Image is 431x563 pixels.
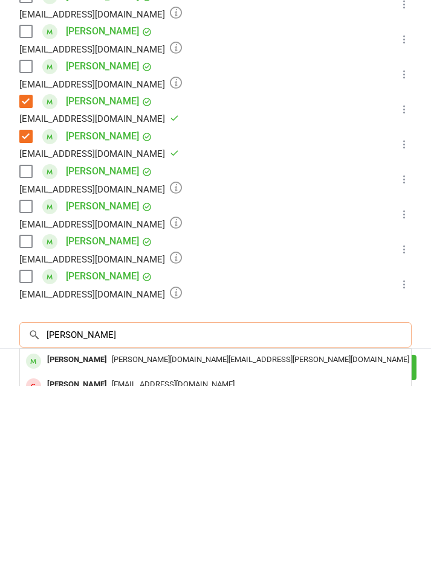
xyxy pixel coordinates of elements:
[19,463,182,479] div: [EMAIL_ADDRESS][DOMAIN_NAME]
[66,304,139,323] a: [PERSON_NAME]
[112,532,409,541] span: [PERSON_NAME][DOMAIN_NAME][EMAIL_ADDRESS][PERSON_NAME][DOMAIN_NAME]
[42,528,112,546] div: [PERSON_NAME]
[66,444,139,463] a: [PERSON_NAME]
[66,129,139,148] a: [PERSON_NAME]
[66,94,139,113] a: [PERSON_NAME]
[19,113,182,129] div: [EMAIL_ADDRESS][DOMAIN_NAME]
[66,374,139,393] a: [PERSON_NAME]
[66,59,139,78] a: [PERSON_NAME]
[66,339,139,358] a: [PERSON_NAME]
[66,409,139,428] a: [PERSON_NAME]
[19,183,182,199] div: [EMAIL_ADDRESS][DOMAIN_NAME]
[66,269,139,288] a: [PERSON_NAME]
[19,499,412,524] input: Search to add attendees
[19,323,179,339] div: [EMAIL_ADDRESS][DOMAIN_NAME]
[19,253,182,269] div: [EMAIL_ADDRESS][DOMAIN_NAME]
[19,288,179,304] div: [EMAIL_ADDRESS][DOMAIN_NAME]
[19,428,182,444] div: [EMAIL_ADDRESS][DOMAIN_NAME]
[66,234,139,253] a: [PERSON_NAME]
[26,530,41,546] div: member
[19,78,318,94] div: [PERSON_NAME][EMAIL_ADDRESS][PERSON_NAME][DOMAIN_NAME]
[19,148,182,164] div: [EMAIL_ADDRESS][DOMAIN_NAME]
[19,393,182,409] div: [EMAIL_ADDRESS][DOMAIN_NAME]
[19,358,182,374] div: [EMAIL_ADDRESS][DOMAIN_NAME]
[66,164,139,183] a: [PERSON_NAME]
[66,199,139,218] a: [PERSON_NAME]
[19,218,182,234] div: [EMAIL_ADDRESS][DOMAIN_NAME]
